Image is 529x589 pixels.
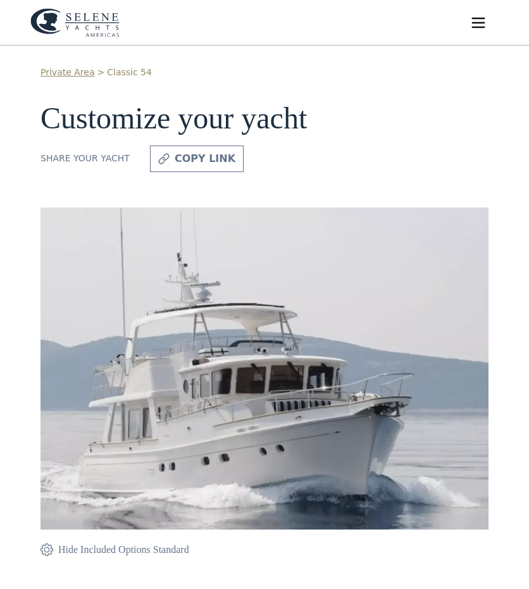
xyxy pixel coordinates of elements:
[158,151,170,166] img: icon
[40,542,53,557] img: icon
[40,152,130,165] div: Share your yacht
[97,66,104,79] div: >
[175,151,235,166] div: copy link
[40,102,489,135] h1: Customize your yacht
[40,66,94,79] a: Private Area
[40,542,189,557] a: Hide Included Options Standard
[58,542,189,557] div: Hide Included Options Standard
[30,8,120,37] img: logo
[107,66,152,79] a: Classic 54
[150,146,244,172] a: copy link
